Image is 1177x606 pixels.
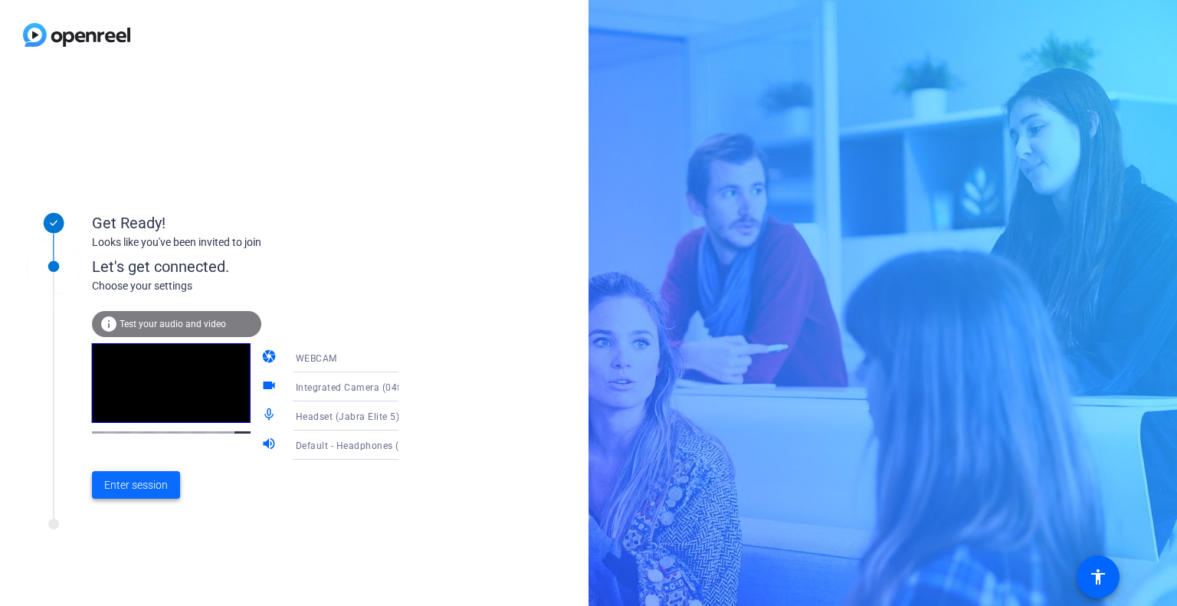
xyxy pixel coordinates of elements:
[261,407,280,425] mat-icon: mic_none
[92,278,430,294] div: Choose your settings
[296,381,435,393] span: Integrated Camera (04f2:b7c0)
[261,349,280,367] mat-icon: camera
[261,436,280,454] mat-icon: volume_up
[296,353,337,364] span: WEBCAM
[92,211,398,234] div: Get Ready!
[104,477,168,493] span: Enter session
[100,315,118,333] mat-icon: info
[92,234,398,251] div: Looks like you've been invited to join
[296,411,400,422] span: Headset (Jabra Elite 5)
[92,255,430,278] div: Let's get connected.
[261,378,280,396] mat-icon: videocam
[120,319,226,329] span: Test your audio and video
[92,471,180,499] button: Enter session
[296,439,460,451] span: Default - Headphones (Jabra Elite 5)
[1089,568,1107,586] mat-icon: accessibility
